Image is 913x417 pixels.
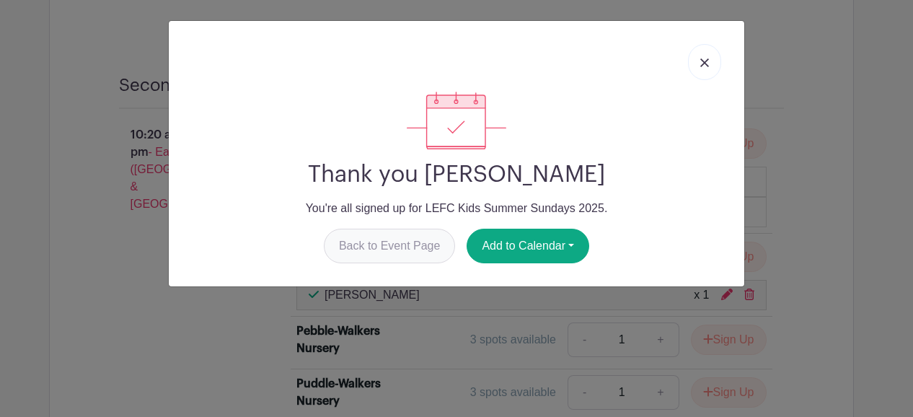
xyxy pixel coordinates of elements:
img: signup_complete-c468d5dda3e2740ee63a24cb0ba0d3ce5d8a4ecd24259e683200fb1569d990c8.svg [407,92,506,149]
a: Back to Event Page [324,229,456,263]
button: Add to Calendar [467,229,589,263]
p: You're all signed up for LEFC Kids Summer Sundays 2025. [180,200,733,217]
img: close_button-5f87c8562297e5c2d7936805f587ecaba9071eb48480494691a3f1689db116b3.svg [700,58,709,67]
h2: Thank you [PERSON_NAME] [180,161,733,188]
